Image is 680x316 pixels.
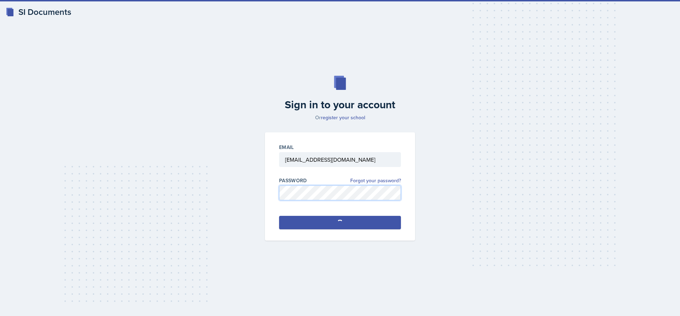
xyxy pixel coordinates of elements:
a: Forgot your password? [350,177,401,184]
p: Or [261,114,419,121]
h2: Sign in to your account [261,98,419,111]
label: Password [279,177,307,184]
label: Email [279,144,294,151]
input: Email [279,152,401,167]
a: register your school [321,114,365,121]
a: SI Documents [6,6,71,18]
